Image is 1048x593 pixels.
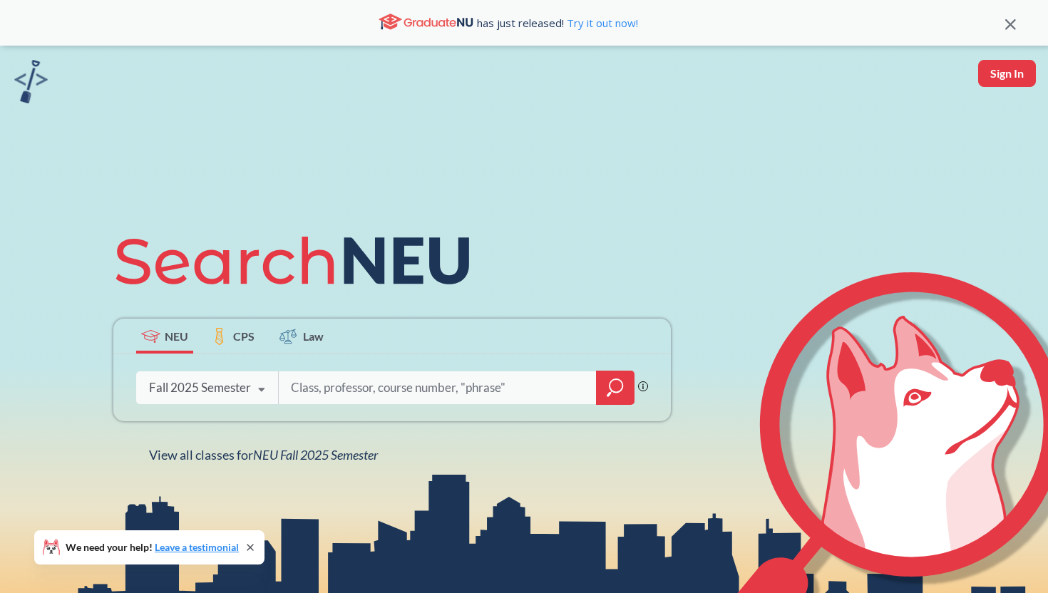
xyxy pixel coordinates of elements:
div: magnifying glass [596,371,635,405]
span: NEU Fall 2025 Semester [253,447,378,463]
span: CPS [233,328,255,344]
img: sandbox logo [14,60,48,103]
input: Class, professor, course number, "phrase" [289,373,586,403]
div: Fall 2025 Semester [149,380,251,396]
a: sandbox logo [14,60,48,108]
a: Leave a testimonial [155,541,239,553]
a: Try it out now! [564,16,638,30]
button: Sign In [978,60,1036,87]
span: We need your help! [66,542,239,552]
span: NEU [165,328,188,344]
span: Law [303,328,324,344]
svg: magnifying glass [607,378,624,398]
span: View all classes for [149,447,378,463]
span: has just released! [477,15,638,31]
